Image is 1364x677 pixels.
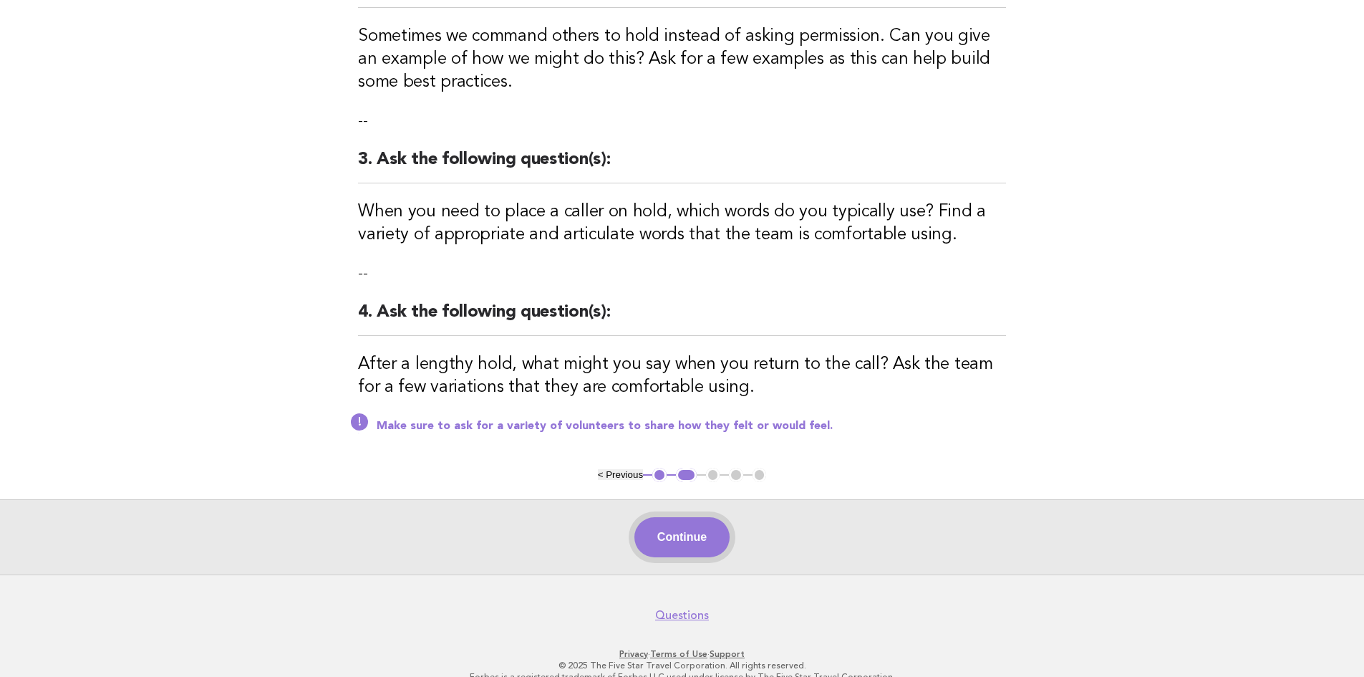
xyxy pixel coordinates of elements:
[676,468,697,482] button: 2
[358,148,1006,183] h2: 3. Ask the following question(s):
[358,25,1006,94] h3: Sometimes we command others to hold instead of asking permission. Can you give an example of how ...
[358,264,1006,284] p: --
[358,201,1006,246] h3: When you need to place a caller on hold, which words do you typically use? Find a variety of appr...
[377,419,1006,433] p: Make sure to ask for a variety of volunteers to share how they felt or would feel.
[598,469,643,480] button: < Previous
[358,353,1006,399] h3: After a lengthy hold, what might you say when you return to the call? Ask the team for a few vari...
[619,649,648,659] a: Privacy
[652,468,667,482] button: 1
[358,301,1006,336] h2: 4. Ask the following question(s):
[244,660,1121,671] p: © 2025 The Five Star Travel Corporation. All rights reserved.
[710,649,745,659] a: Support
[634,517,730,557] button: Continue
[650,649,707,659] a: Terms of Use
[655,608,709,623] a: Questions
[244,648,1121,660] p: · ·
[358,111,1006,131] p: --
